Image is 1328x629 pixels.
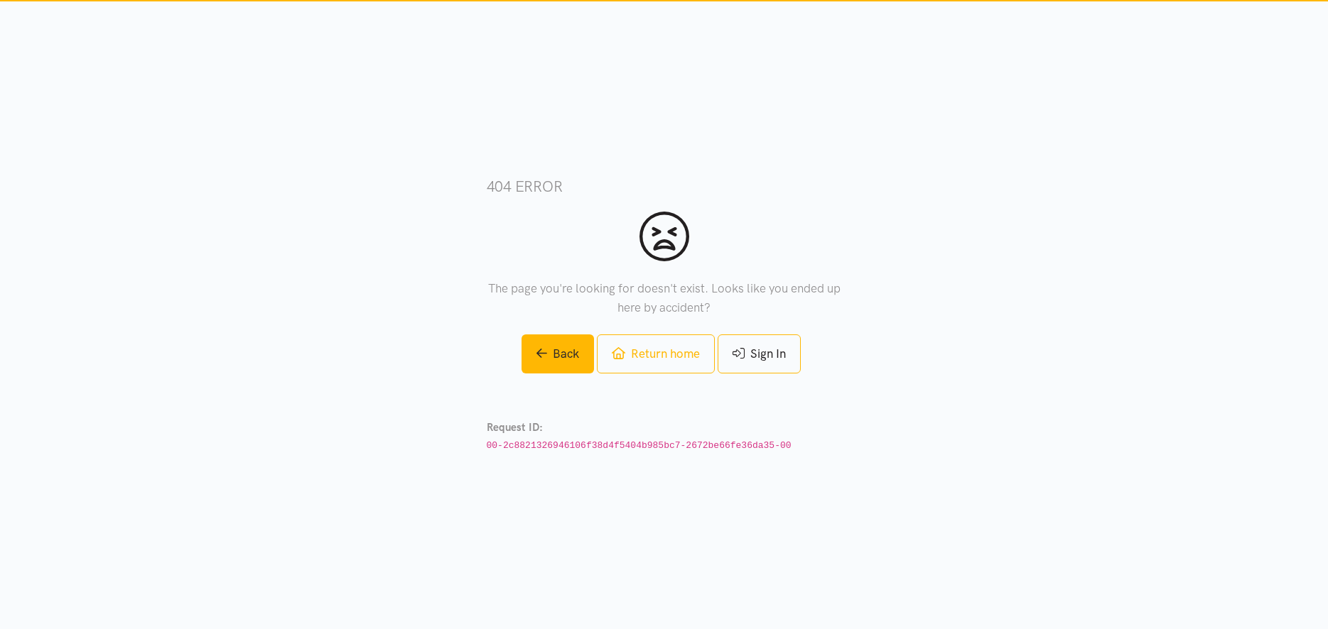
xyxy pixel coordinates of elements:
code: 00-2c8821326946106f38d4f5404b985bc7-2672be66fe36da35-00 [487,440,792,451]
strong: Request ID: [487,421,543,434]
a: Back [522,334,594,373]
a: Return home [597,334,715,373]
a: Sign In [718,334,801,373]
h3: 404 error [487,176,842,197]
p: The page you're looking for doesn't exist. Looks like you ended up here by accident? [487,279,842,317]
